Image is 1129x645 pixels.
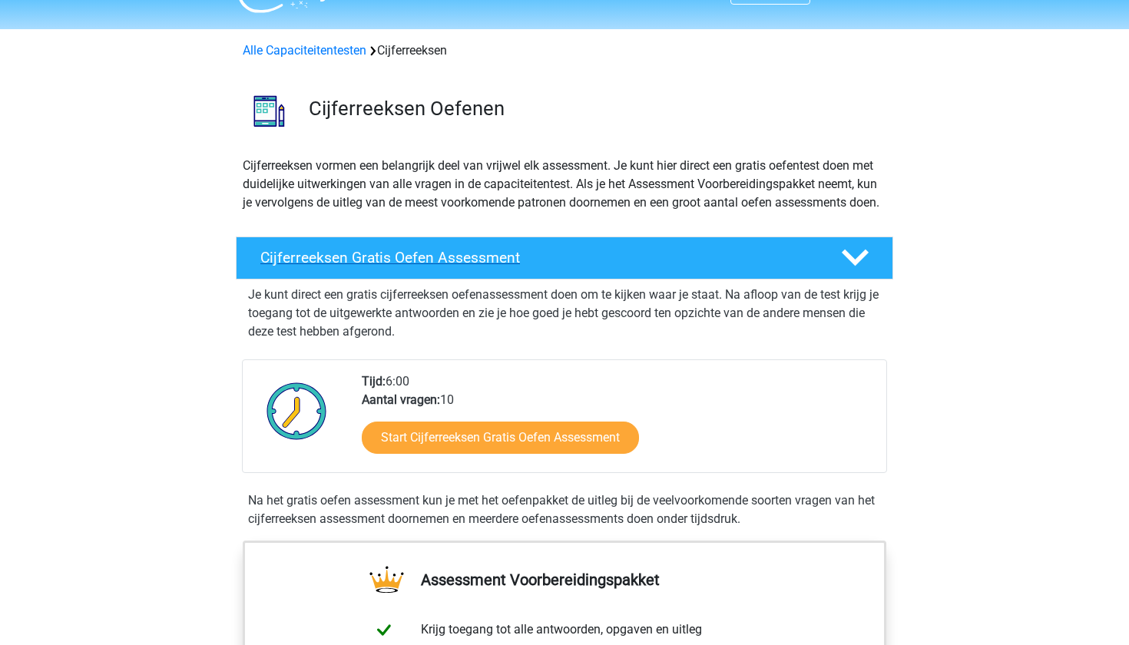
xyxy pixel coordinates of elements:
a: Alle Capaciteitentesten [243,43,366,58]
a: Start Cijferreeksen Gratis Oefen Assessment [362,422,639,454]
img: cijferreeksen [237,78,302,144]
h3: Cijferreeksen Oefenen [309,97,881,121]
p: Cijferreeksen vormen een belangrijk deel van vrijwel elk assessment. Je kunt hier direct een grat... [243,157,886,212]
a: Cijferreeksen Gratis Oefen Assessment [230,237,899,279]
div: Cijferreeksen [237,41,892,60]
p: Je kunt direct een gratis cijferreeksen oefenassessment doen om te kijken waar je staat. Na afloo... [248,286,881,341]
img: Klok [258,372,336,449]
b: Tijd: [362,374,386,389]
h4: Cijferreeksen Gratis Oefen Assessment [260,249,816,266]
b: Aantal vragen: [362,392,440,407]
div: Na het gratis oefen assessment kun je met het oefenpakket de uitleg bij de veelvoorkomende soorte... [242,491,887,528]
div: 6:00 10 [350,372,886,472]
